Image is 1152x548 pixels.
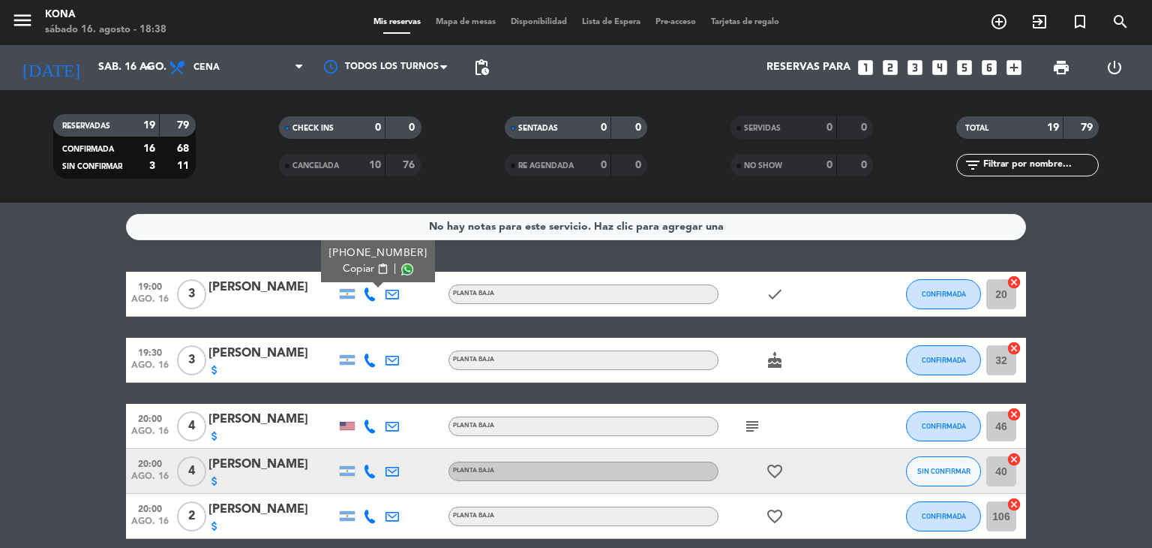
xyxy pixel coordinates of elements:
[982,157,1098,173] input: Filtrar por nombre...
[394,261,397,277] span: |
[131,499,169,516] span: 20:00
[917,467,970,475] span: SIN CONFIRMAR
[453,423,494,429] span: PLANTA BAJA
[62,122,110,130] span: RESERVADAS
[1081,122,1096,133] strong: 79
[62,163,122,170] span: SIN CONFIRMAR
[861,160,870,170] strong: 0
[208,278,336,297] div: [PERSON_NAME]
[990,13,1008,31] i: add_circle_outline
[208,410,336,429] div: [PERSON_NAME]
[292,125,334,132] span: CHECK INS
[922,290,966,298] span: CONFIRMADA
[409,122,418,133] strong: 0
[131,426,169,444] span: ago. 16
[766,351,784,369] i: cake
[635,160,644,170] strong: 0
[149,161,155,171] strong: 3
[208,455,336,474] div: [PERSON_NAME]
[1006,452,1021,467] i: cancel
[1071,13,1089,31] i: turned_in_not
[375,122,381,133] strong: 0
[453,357,494,363] span: PLANTA BAJA
[922,356,966,364] span: CONFIRMADA
[208,364,220,376] i: attach_money
[131,294,169,312] span: ago. 16
[601,160,607,170] strong: 0
[131,471,169,489] span: ago. 16
[131,409,169,426] span: 20:00
[453,468,494,474] span: PLANTA BAJA
[177,279,206,309] span: 3
[143,143,155,154] strong: 16
[1087,45,1141,90] div: LOG OUT
[177,120,192,131] strong: 79
[906,456,981,486] button: SIN CONFIRMAR
[131,360,169,378] span: ago. 16
[648,18,703,26] span: Pre-acceso
[453,291,494,297] span: PLANTA BAJA
[131,343,169,360] span: 19:30
[131,454,169,471] span: 20:00
[964,156,982,174] i: filter_list
[177,456,206,486] span: 4
[1006,497,1021,512] i: cancel
[1105,59,1123,77] i: power_settings_new
[979,58,999,77] i: looks_6
[743,417,761,435] i: subject
[45,8,166,23] div: Kona
[856,58,875,77] i: looks_one
[766,462,784,480] i: favorite_border
[1006,275,1021,290] i: cancel
[429,218,724,236] div: No hay notas para este servicio. Haz clic para agregar una
[1052,59,1070,77] span: print
[905,58,925,77] i: looks_3
[131,516,169,534] span: ago. 16
[369,160,381,170] strong: 10
[922,512,966,520] span: CONFIRMADA
[826,122,832,133] strong: 0
[1111,13,1129,31] i: search
[11,9,34,32] i: menu
[518,162,574,170] span: RE AGENDADA
[139,59,157,77] i: arrow_drop_down
[930,58,949,77] i: looks_4
[503,18,574,26] span: Disponibilidad
[208,520,220,532] i: attach_money
[208,430,220,442] i: attach_money
[906,501,981,531] button: CONFIRMADA
[1030,13,1048,31] i: exit_to_app
[403,160,418,170] strong: 76
[453,513,494,519] span: PLANTA BAJA
[62,146,114,153] span: CONFIRMADA
[965,125,988,132] span: TOTAL
[292,162,339,170] span: CANCELADA
[177,143,192,154] strong: 68
[177,161,192,171] strong: 11
[208,344,336,363] div: [PERSON_NAME]
[472,59,490,77] span: pending_actions
[955,58,974,77] i: looks_5
[574,18,648,26] span: Lista de Espera
[766,285,784,303] i: check
[518,125,558,132] span: SENTADAS
[906,411,981,441] button: CONFIRMADA
[1006,341,1021,356] i: cancel
[11,51,91,84] i: [DATE]
[193,62,220,73] span: Cena
[635,122,644,133] strong: 0
[366,18,428,26] span: Mis reservas
[329,245,427,261] div: [PHONE_NUMBER]
[208,475,220,487] i: attach_money
[861,122,870,133] strong: 0
[744,125,781,132] span: SERVIDAS
[143,120,155,131] strong: 19
[826,160,832,170] strong: 0
[11,9,34,37] button: menu
[1047,122,1059,133] strong: 19
[343,261,374,277] span: Copiar
[177,411,206,441] span: 4
[906,345,981,375] button: CONFIRMADA
[208,500,336,519] div: [PERSON_NAME]
[922,422,966,430] span: CONFIRMADA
